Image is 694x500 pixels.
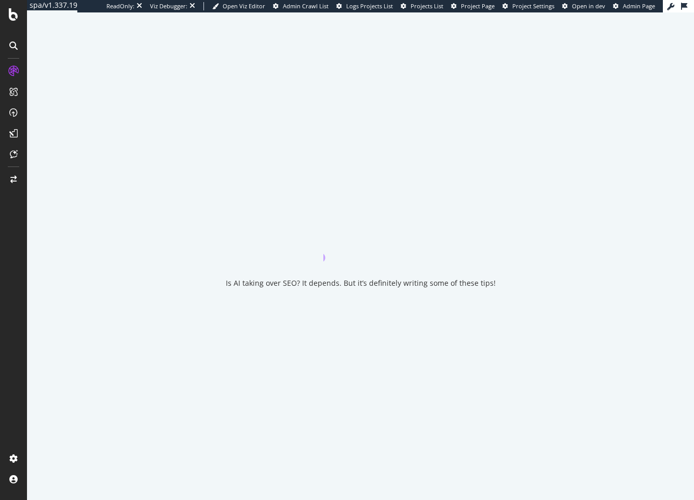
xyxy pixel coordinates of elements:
[323,224,398,261] div: animation
[512,2,554,10] span: Project Settings
[150,2,187,10] div: Viz Debugger:
[613,2,655,10] a: Admin Page
[273,2,329,10] a: Admin Crawl List
[106,2,134,10] div: ReadOnly:
[336,2,393,10] a: Logs Projects List
[212,2,265,10] a: Open Viz Editor
[572,2,605,10] span: Open in dev
[451,2,495,10] a: Project Page
[283,2,329,10] span: Admin Crawl List
[346,2,393,10] span: Logs Projects List
[461,2,495,10] span: Project Page
[411,2,443,10] span: Projects List
[623,2,655,10] span: Admin Page
[226,278,496,288] div: Is AI taking over SEO? It depends. But it’s definitely writing some of these tips!
[401,2,443,10] a: Projects List
[502,2,554,10] a: Project Settings
[562,2,605,10] a: Open in dev
[223,2,265,10] span: Open Viz Editor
